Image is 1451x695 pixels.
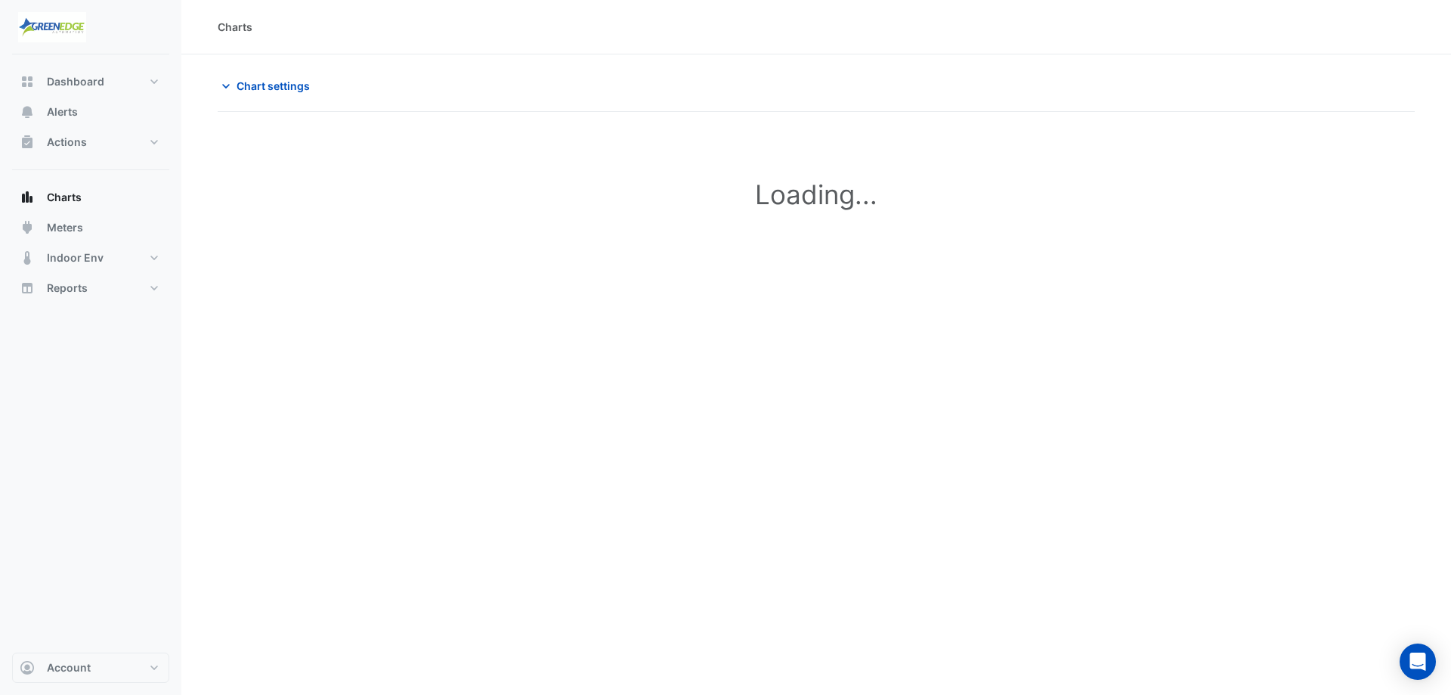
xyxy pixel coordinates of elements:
button: Reports [12,273,169,303]
span: Chart settings [237,78,310,94]
div: Charts [218,19,252,35]
h1: Loading... [251,178,1381,210]
span: Actions [47,135,87,150]
app-icon: Reports [20,281,35,296]
span: Meters [47,220,83,235]
app-icon: Indoor Env [20,250,35,265]
button: Meters [12,213,169,243]
span: Dashboard [47,74,104,89]
img: Company Logo [18,12,86,42]
button: Alerts [12,97,169,127]
span: Indoor Env [47,250,104,265]
div: Open Intercom Messenger [1400,644,1436,680]
button: Charts [12,182,169,213]
span: Charts [47,190,82,205]
span: Alerts [47,104,78,119]
app-icon: Alerts [20,104,35,119]
app-icon: Actions [20,135,35,150]
app-icon: Meters [20,220,35,235]
button: Account [12,653,169,683]
button: Indoor Env [12,243,169,273]
span: Account [47,660,91,675]
button: Chart settings [218,73,320,99]
button: Dashboard [12,67,169,97]
button: Actions [12,127,169,157]
span: Reports [47,281,88,296]
app-icon: Dashboard [20,74,35,89]
app-icon: Charts [20,190,35,205]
